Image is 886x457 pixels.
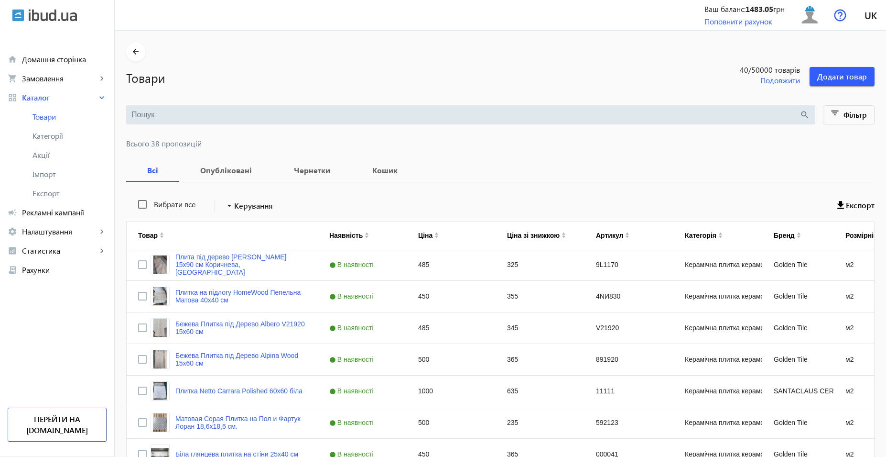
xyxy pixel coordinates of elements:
[584,281,673,312] div: 4NИ830
[673,344,762,375] div: Керамічна плитка керамограніт
[843,110,867,120] span: Фільтр
[191,167,261,174] b: Опубліковані
[507,232,560,239] div: Ціна зі знижкою
[700,65,800,75] span: 40
[32,150,107,160] span: Акції
[496,281,584,312] div: 355
[175,352,306,367] a: Бежева Плитка під Дерево Alpina Wood 15х60 см
[496,312,584,344] div: 345
[126,140,875,147] span: Всього 38 пропозицій
[810,67,875,86] button: Додати товар
[175,320,306,335] a: Бежева Плитка під Дерево Albero V21920 15х60 см
[329,232,363,239] div: Наявність
[22,227,97,236] span: Налаштування
[97,74,107,83] mat-icon: keyboard_arrow_right
[175,387,303,395] a: Плитка Netto Carrara Polished 60x60 біла
[685,232,716,239] div: Категорія
[407,249,496,280] div: 485
[8,55,17,64] mat-icon: home
[8,265,17,275] mat-icon: receipt_long
[175,253,306,276] a: Плита під дерево [PERSON_NAME] 15х90 см Коричнева, [GEOGRAPHIC_DATA]
[673,281,762,312] div: Керамічна плитка керамограніт
[407,344,496,375] div: 500
[834,9,846,22] img: help.svg
[762,344,834,375] div: Golden Tile
[126,69,691,86] h1: Товари
[221,197,277,214] button: Керування
[496,249,584,280] div: 325
[32,169,107,179] span: Імпорт
[97,93,107,102] mat-icon: keyboard_arrow_right
[8,246,17,256] mat-icon: analytics
[32,131,107,141] span: Категорії
[704,16,772,26] a: Поповнити рахунок
[584,376,673,407] div: 11111
[584,407,673,438] div: 592123
[562,232,566,235] img: arrow-up.svg
[131,110,800,120] input: Пошук
[97,227,107,236] mat-icon: keyboard_arrow_right
[797,232,801,235] img: arrow-up.svg
[845,232,885,239] div: Розмірність
[363,167,407,174] b: Кошик
[130,46,142,58] mat-icon: arrow_back
[746,4,773,14] b: 1483.05
[365,232,369,235] img: arrow-up.svg
[152,201,195,208] label: Вибрати все
[762,281,834,312] div: Golden Tile
[496,407,584,438] div: 235
[138,232,158,239] div: Товар
[625,232,629,235] img: arrow-up.svg
[673,312,762,344] div: Керамічна плитка керамограніт
[762,407,834,438] div: Golden Tile
[8,408,107,442] a: Перейти на [DOMAIN_NAME]
[225,201,234,211] mat-icon: arrow_drop_down
[625,235,629,238] img: arrow-down.svg
[407,376,496,407] div: 1000
[138,167,168,174] b: Всі
[562,235,566,238] img: arrow-down.svg
[160,235,164,238] img: arrow-down.svg
[584,312,673,344] div: V21920
[817,71,867,82] span: Додати товар
[8,74,17,83] mat-icon: shopping_cart
[22,265,107,275] span: Рахунки
[12,9,24,22] img: ibud.svg
[584,249,673,280] div: 9L1170
[799,4,821,26] img: user.svg
[8,227,17,236] mat-icon: settings
[774,232,795,239] div: Бренд
[673,376,762,407] div: Керамічна плитка керамограніт
[762,249,834,280] div: Golden Tile
[762,376,834,407] div: SANTACLAUS CERAMICA
[234,200,273,212] span: Керування
[673,249,762,280] div: Керамічна плитка керамограніт
[365,235,369,238] img: arrow-down.svg
[434,235,439,238] img: arrow-down.svg
[329,356,376,363] span: В наявності
[760,75,800,86] span: Подовжити
[329,292,376,300] span: В наявності
[22,93,97,102] span: Каталог
[829,108,842,122] mat-icon: filter_list
[407,407,496,438] div: 500
[29,9,77,22] img: ibud_text.svg
[32,112,107,122] span: Товари
[718,232,723,235] img: arrow-up.svg
[434,232,439,235] img: arrow-up.svg
[596,232,623,239] div: Артикул
[823,105,875,124] button: Фільтр
[22,246,97,256] span: Статистика
[329,324,376,332] span: В наявності
[22,74,97,83] span: Замовлення
[175,415,306,430] a: Матовая Серая Плитка на Пол и Фартук Лоран 18,6х18,6 см.
[496,344,584,375] div: 365
[97,246,107,256] mat-icon: keyboard_arrow_right
[584,344,673,375] div: 891920
[329,419,376,426] span: В наявності
[718,235,723,238] img: arrow-down.svg
[864,9,877,21] span: uk
[32,189,107,198] span: Експорт
[329,261,376,268] span: В наявності
[8,208,17,217] mat-icon: campaign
